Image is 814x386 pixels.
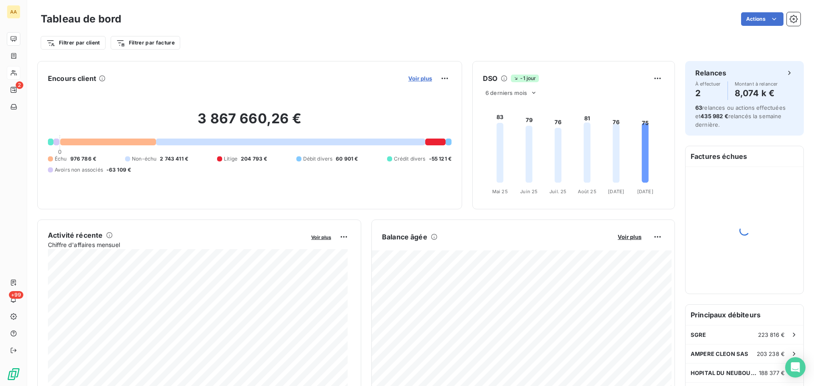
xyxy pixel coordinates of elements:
[160,155,188,163] span: 2 743 411 €
[16,81,23,89] span: 2
[9,291,23,299] span: +99
[48,230,103,240] h6: Activité récente
[429,155,452,163] span: -55 121 €
[700,113,728,119] span: 435 982 €
[41,36,106,50] button: Filtrer par client
[485,89,527,96] span: 6 derniers mois
[58,148,61,155] span: 0
[695,86,721,100] h4: 2
[483,73,497,83] h6: DSO
[48,240,305,249] span: Chiffre d'affaires mensuel
[309,233,334,241] button: Voir plus
[757,350,785,357] span: 203 238 €
[241,155,267,163] span: 204 793 €
[520,189,538,194] tspan: Juin 25
[691,331,706,338] span: SGRE
[759,369,785,376] span: 188 377 €
[70,155,96,163] span: 976 786 €
[608,189,624,194] tspan: [DATE]
[48,110,452,136] h2: 3 867 660,26 €
[48,73,96,83] h6: Encours client
[55,155,67,163] span: Échu
[408,75,432,82] span: Voir plus
[55,166,103,174] span: Avoirs non associés
[549,189,566,194] tspan: Juil. 25
[735,81,778,86] span: Montant à relancer
[695,104,702,111] span: 63
[618,233,641,240] span: Voir plus
[41,11,121,27] h3: Tableau de bord
[695,81,721,86] span: À effectuer
[578,189,597,194] tspan: Août 25
[758,331,785,338] span: 223 816 €
[132,155,156,163] span: Non-échu
[303,155,333,163] span: Débit divers
[695,104,786,128] span: relances ou actions effectuées et relancés la semaine dernière.
[686,305,803,325] h6: Principaux débiteurs
[511,75,538,82] span: -1 jour
[382,232,427,242] h6: Balance âgée
[106,166,131,174] span: -63 109 €
[111,36,180,50] button: Filtrer par facture
[394,155,426,163] span: Crédit divers
[691,369,759,376] span: HOPITAL DU NEUBOURG
[691,350,748,357] span: AMPERE CLEON SAS
[615,233,644,241] button: Voir plus
[492,189,508,194] tspan: Mai 25
[7,5,20,19] div: AA
[785,357,806,378] div: Open Intercom Messenger
[406,75,435,82] button: Voir plus
[224,155,237,163] span: Litige
[695,68,726,78] h6: Relances
[686,146,803,167] h6: Factures échues
[741,12,783,26] button: Actions
[7,367,20,381] img: Logo LeanPay
[311,234,331,240] span: Voir plus
[336,155,358,163] span: 60 901 €
[637,189,653,194] tspan: [DATE]
[735,86,778,100] h4: 8,074 k €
